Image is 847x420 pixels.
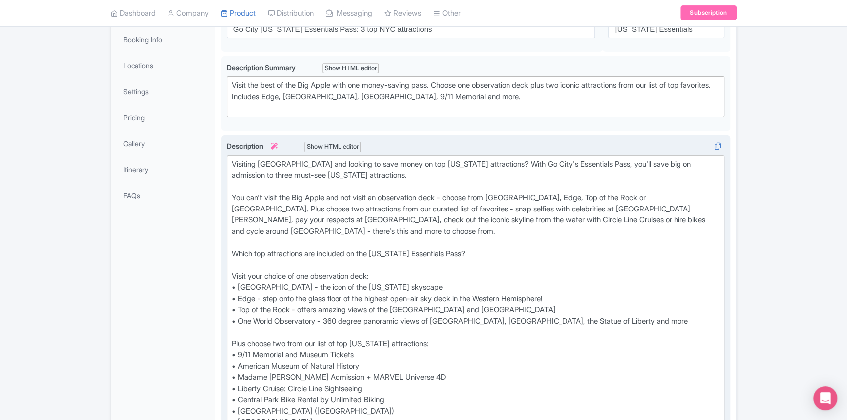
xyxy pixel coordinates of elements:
[680,6,736,21] a: Subscription
[113,106,213,129] a: Pricing
[113,132,213,155] a: Gallery
[113,54,213,77] a: Locations
[304,142,361,152] div: Show HTML editor
[322,63,379,74] div: Show HTML editor
[232,80,720,114] div: Visit the best of the Big Apple with one money-saving pass. Choose one observation deck plus two ...
[227,63,297,72] span: Description Summary
[113,184,213,207] a: FAQs
[227,142,279,150] span: Description
[813,386,837,410] div: Open Intercom Messenger
[113,28,213,51] a: Booking Info
[113,158,213,181] a: Itinerary
[113,80,213,103] a: Settings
